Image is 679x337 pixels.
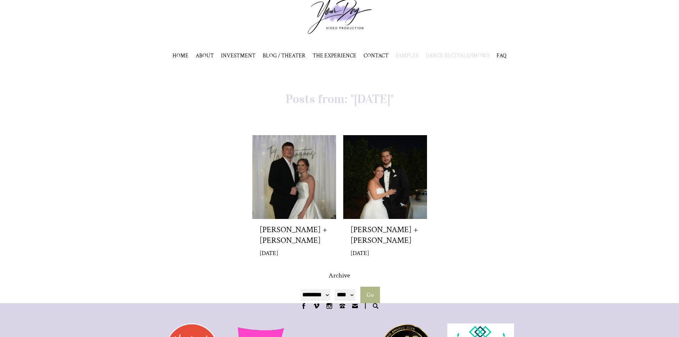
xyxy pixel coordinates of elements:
[497,52,506,59] a: FAQ
[259,249,278,257] p: [DATE]
[350,224,420,246] h3: [PERSON_NAME] + [PERSON_NAME]
[350,249,369,257] p: [DATE]
[290,271,390,280] h3: Archive
[259,224,329,246] h3: [PERSON_NAME] + [PERSON_NAME]
[221,52,256,59] a: INVESTMENT
[196,52,214,59] a: ABOUT
[364,52,389,59] a: CONTACT
[252,135,336,264] a: [PERSON_NAME] + [PERSON_NAME] [DATE]
[366,291,374,299] span: Go
[173,52,189,59] a: HOME
[263,52,305,59] a: BLOG / THEATER
[313,52,356,59] a: THE EXPERIENCE
[426,52,489,59] span: DANCE RECITALS/SHOWS
[161,91,518,107] h1: Posts from: "[DATE]"
[343,135,427,264] a: [PERSON_NAME] + [PERSON_NAME] [DATE]
[396,52,418,59] span: SAMPLES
